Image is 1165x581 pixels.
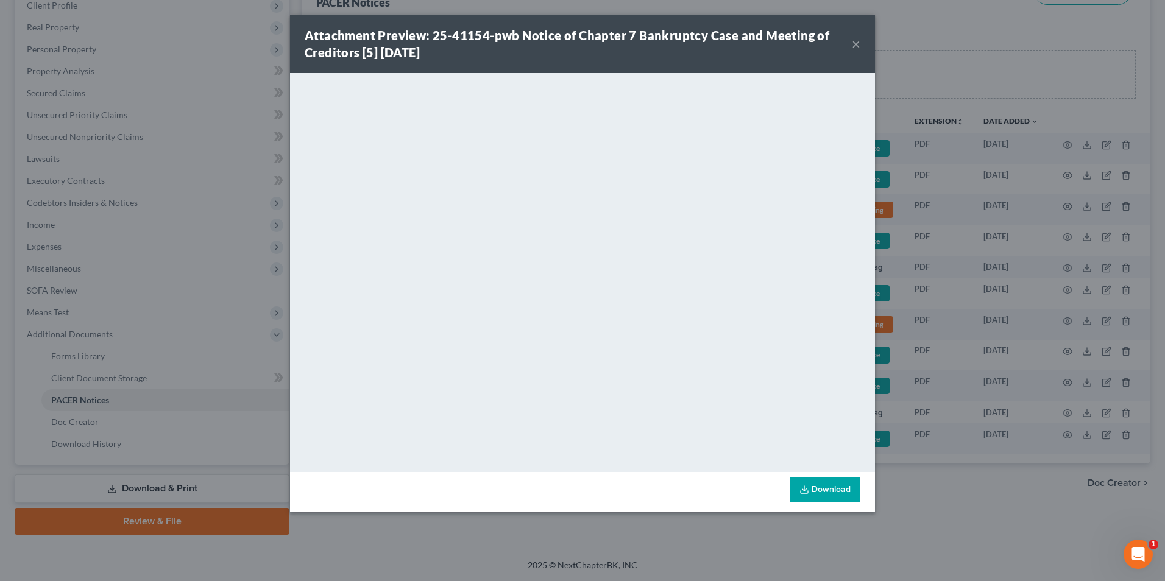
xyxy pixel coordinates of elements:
span: 1 [1149,540,1158,549]
iframe: Intercom live chat [1124,540,1153,569]
strong: Attachment Preview: 25-41154-pwb Notice of Chapter 7 Bankruptcy Case and Meeting of Creditors [5]... [305,28,829,60]
a: Download [790,477,860,502]
button: × [852,37,860,51]
iframe: <object ng-attr-data='[URL][DOMAIN_NAME]' type='application/pdf' width='100%' height='650px'></ob... [290,73,875,469]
